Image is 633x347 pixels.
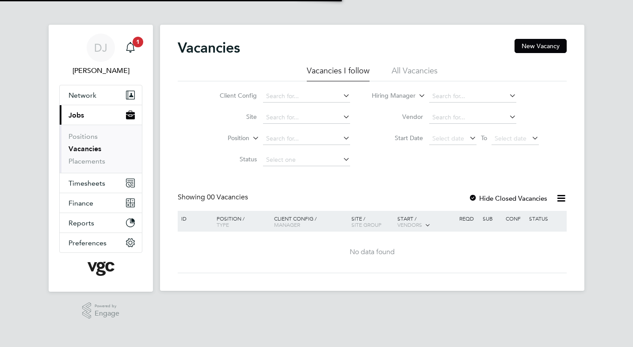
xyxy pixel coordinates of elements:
span: Preferences [69,239,107,247]
button: New Vacancy [515,39,567,53]
span: Type [217,221,229,228]
a: DJ[PERSON_NAME] [59,34,142,76]
button: Preferences [60,233,142,252]
li: Vacancies I follow [307,65,370,81]
button: Timesheets [60,173,142,193]
input: Select one [263,154,350,166]
input: Search for... [429,111,516,124]
span: Powered by [95,302,119,310]
span: Manager [274,221,300,228]
div: Client Config / [272,211,349,232]
label: Vendor [372,113,423,121]
span: Jobs [69,111,84,119]
a: Placements [69,157,105,165]
label: Client Config [206,92,257,99]
span: 1 [133,37,143,47]
img: vgcgroup-logo-retina.png [88,262,114,276]
div: Showing [178,193,250,202]
input: Search for... [263,90,350,103]
span: Finance [69,199,93,207]
span: Donatas Jausicas [59,65,142,76]
span: Site Group [351,221,381,228]
label: Hiring Manager [365,92,416,100]
span: Reports [69,219,94,227]
div: ID [179,211,210,226]
span: Engage [95,310,119,317]
a: Vacancies [69,145,101,153]
a: Powered byEngage [82,302,120,319]
span: DJ [94,42,107,53]
a: Go to home page [59,262,142,276]
div: Status [527,211,565,226]
input: Search for... [263,111,350,124]
a: 1 [122,34,139,62]
div: Position / [210,211,272,232]
label: Position [198,134,249,143]
span: Select date [432,134,464,142]
div: Site / [349,211,396,232]
div: Reqd [457,211,480,226]
div: Start / [395,211,457,233]
li: All Vacancies [392,65,438,81]
label: Start Date [372,134,423,142]
button: Finance [60,193,142,213]
button: Reports [60,213,142,233]
h2: Vacancies [178,39,240,57]
span: 00 Vacancies [207,193,248,202]
button: Jobs [60,105,142,125]
div: Conf [503,211,526,226]
nav: Main navigation [49,25,153,292]
span: To [478,132,490,144]
input: Search for... [263,133,350,145]
span: Vendors [397,221,422,228]
span: Network [69,91,96,99]
label: Site [206,113,257,121]
label: Status [206,155,257,163]
a: Positions [69,132,98,141]
div: Jobs [60,125,142,173]
input: Search for... [429,90,516,103]
div: No data found [179,248,565,257]
div: Sub [480,211,503,226]
button: Network [60,85,142,105]
span: Timesheets [69,179,105,187]
span: Select date [495,134,526,142]
label: Hide Closed Vacancies [469,194,547,202]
